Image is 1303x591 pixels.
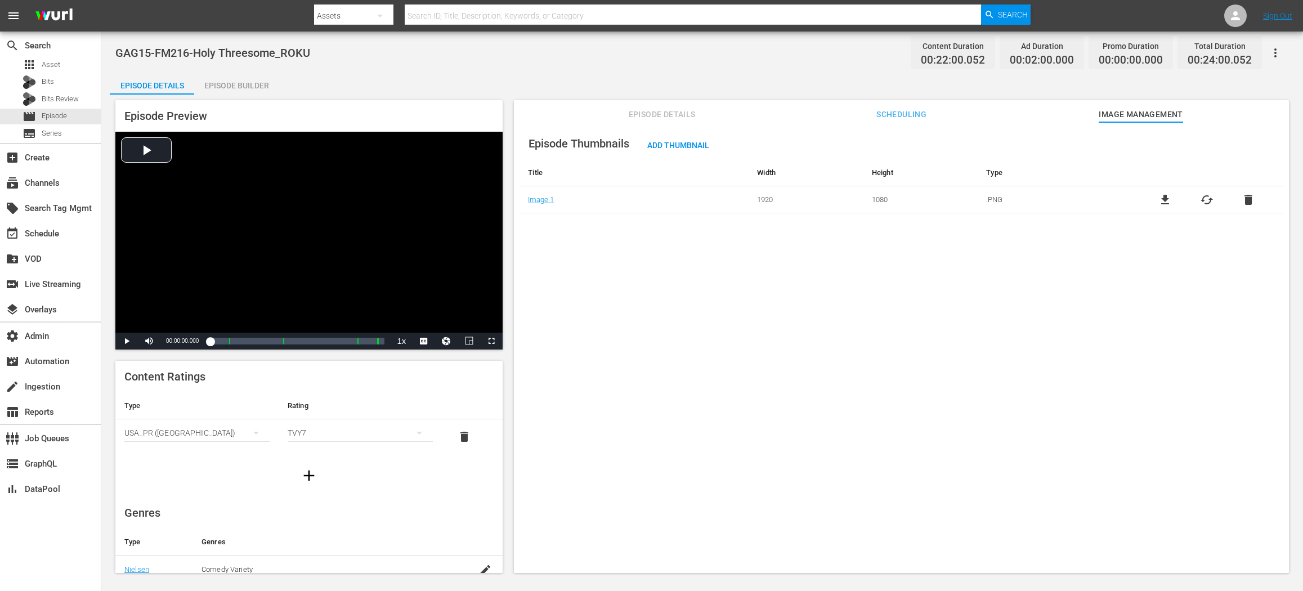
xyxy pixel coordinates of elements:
span: Reports [6,405,19,419]
span: Automation [6,355,19,368]
td: 1920 [749,186,863,213]
span: Content Ratings [124,370,205,383]
button: Episode Details [110,72,194,95]
div: USA_PR ([GEOGRAPHIC_DATA]) [124,417,270,449]
th: Type [115,392,279,419]
span: 00:00:00.000 [1099,54,1163,67]
a: Image 1 [528,195,554,204]
span: 00:22:00.052 [921,54,985,67]
button: Playback Rate [390,333,413,350]
span: Overlays [6,303,19,316]
button: Captions [413,333,435,350]
span: Job Queues [6,432,19,445]
button: Add Thumbnail [638,135,718,155]
button: Mute [138,333,160,350]
span: Ingestion [6,380,19,393]
span: Live Streaming [6,277,19,291]
button: Jump To Time [435,333,458,350]
button: cached [1200,193,1214,207]
th: Width [749,159,863,186]
span: 00:02:00.000 [1010,54,1074,67]
span: Episode [42,110,67,122]
th: Height [863,159,978,186]
div: Content Duration [921,38,985,54]
span: Episode [23,110,36,123]
span: 00:00:00.000 [166,338,199,344]
th: Type [978,159,1130,186]
div: Bits Review [23,92,36,106]
div: Promo Duration [1099,38,1163,54]
div: Progress Bar [210,338,384,344]
div: Episode Builder [194,72,279,99]
td: 1080 [863,186,978,213]
div: Bits [23,75,36,89]
span: Genres [124,506,160,520]
td: .PNG [978,186,1130,213]
span: delete [458,430,471,444]
span: DataPool [6,482,19,496]
img: ans4CAIJ8jUAAAAAAAAAAAAAAAAAAAAAAAAgQb4GAAAAAAAAAAAAAAAAAAAAAAAAJMjXAAAAAAAAAAAAAAAAAAAAAAAAgAT5G... [27,3,81,29]
span: Series [23,127,36,140]
span: Episode Thumbnails [529,137,629,150]
th: Title [520,159,749,186]
button: delete [451,423,478,450]
span: Search [6,39,19,52]
span: GraphQL [6,457,19,471]
span: Schedule [6,227,19,240]
span: Search [998,5,1028,25]
span: Episode Details [620,108,704,122]
th: Rating [279,392,442,419]
span: Bits [42,76,54,87]
th: Type [115,529,192,556]
th: Genres [192,529,462,556]
a: Sign Out [1263,11,1292,20]
button: Play [115,333,138,350]
table: simple table [115,392,503,454]
span: Admin [6,329,19,343]
span: Add Thumbnail [638,141,718,150]
span: VOD [6,252,19,266]
button: Picture-in-Picture [458,333,480,350]
span: GAG15-FM216-Holy Threesome_ROKU [115,46,310,60]
button: delete [1242,193,1255,207]
div: Video Player [115,132,503,350]
span: Episode Preview [124,109,207,123]
div: Episode Details [110,72,194,99]
span: Bits Review [42,93,79,105]
span: Search Tag Mgmt [6,202,19,215]
button: Episode Builder [194,72,279,95]
button: Fullscreen [480,333,503,350]
div: Ad Duration [1010,38,1074,54]
span: menu [7,9,20,23]
span: Asset [23,58,36,71]
span: Image Management [1099,108,1183,122]
span: 00:24:00.052 [1188,54,1252,67]
span: Channels [6,176,19,190]
span: Scheduling [859,108,944,122]
div: Total Duration [1188,38,1252,54]
div: TVY7 [288,417,433,449]
a: file_download [1158,193,1172,207]
a: Nielsen [124,565,149,574]
span: Create [6,151,19,164]
button: Search [981,5,1031,25]
span: Series [42,128,62,139]
span: Asset [42,59,60,70]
